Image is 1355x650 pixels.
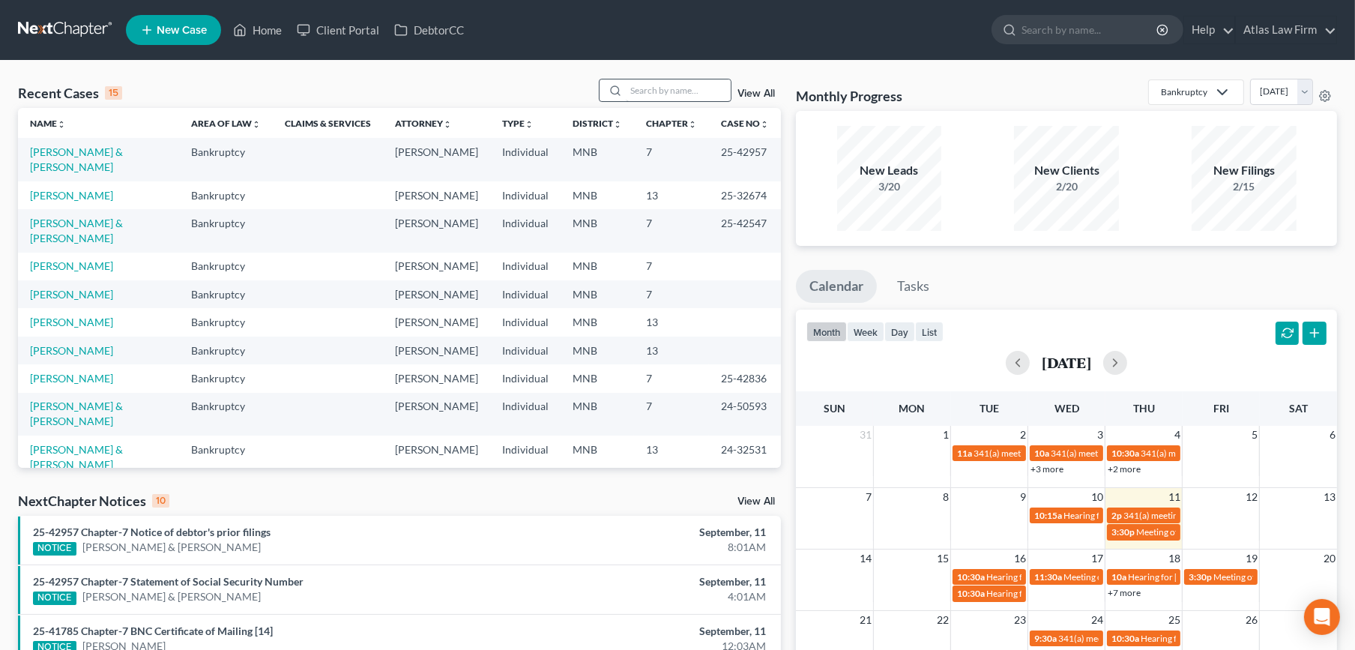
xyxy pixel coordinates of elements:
a: +7 more [1108,587,1141,598]
td: 25-42957 [709,138,781,181]
span: 3 [1096,426,1105,444]
span: 9:30a [1034,633,1057,644]
a: Calendar [796,270,877,303]
div: Bankruptcy [1161,85,1207,98]
a: [PERSON_NAME] & [PERSON_NAME] [82,540,261,555]
td: Individual [490,253,561,280]
span: 2p [1111,510,1122,521]
td: 7 [634,209,709,252]
i: unfold_more [760,120,769,129]
i: unfold_more [443,120,452,129]
td: Bankruptcy [179,253,273,280]
span: 16 [1013,550,1027,568]
span: 9 [1018,488,1027,506]
span: 2 [1018,426,1027,444]
span: 341(a) meeting for [PERSON_NAME] [1051,448,1195,459]
span: 11 [1167,488,1182,506]
td: Individual [490,209,561,252]
input: Search by name... [1021,16,1159,43]
span: Hearing for [PERSON_NAME] [1063,510,1180,521]
span: 17 [1090,550,1105,568]
span: Sat [1289,402,1308,415]
h3: Monthly Progress [796,87,902,105]
div: September, 11 [532,574,767,589]
span: Meeting of creditors for [PERSON_NAME] [1136,526,1301,538]
td: 25-42547 [709,209,781,252]
a: Area of Lawunfold_more [191,118,261,129]
div: 4:01AM [532,589,767,604]
td: MNB [561,337,634,364]
span: 341(a) meeting for [PERSON_NAME] [974,448,1118,459]
a: Home [226,16,289,43]
span: 21 [858,611,873,629]
a: [PERSON_NAME] [30,372,113,385]
td: Individual [490,436,561,478]
td: Bankruptcy [179,364,273,392]
div: New Leads [837,162,942,179]
div: Recent Cases [18,84,122,102]
span: 18 [1167,550,1182,568]
a: 25-42957 Chapter-7 Statement of Social Security Number [33,575,304,588]
div: New Filings [1192,162,1297,179]
span: 11:30a [1034,571,1062,583]
a: Typeunfold_more [502,118,534,129]
span: 15 [935,550,950,568]
td: Bankruptcy [179,436,273,478]
td: 13 [634,181,709,209]
div: September, 11 [532,624,767,639]
td: Individual [490,138,561,181]
td: [PERSON_NAME] [383,253,490,280]
td: 13 [634,308,709,336]
a: 25-42957 Chapter-7 Notice of debtor's prior filings [33,526,271,538]
span: 341(a) meeting for [PERSON_NAME] & [PERSON_NAME] [1058,633,1282,644]
td: [PERSON_NAME] [383,393,490,436]
td: 7 [634,138,709,181]
span: 11a [957,448,972,459]
span: 14 [858,550,873,568]
td: 7 [634,393,709,436]
button: week [847,322,884,342]
span: 12 [1244,488,1259,506]
span: 25 [1167,611,1182,629]
td: Bankruptcy [179,393,273,436]
span: 7 [864,488,873,506]
a: [PERSON_NAME] & [PERSON_NAME] [30,400,123,427]
td: Individual [490,181,561,209]
td: 13 [634,436,709,478]
span: 10a [1034,448,1049,459]
span: 10:15a [1034,510,1062,521]
td: MNB [561,436,634,478]
span: Meeting of creditors for [PERSON_NAME] & [PERSON_NAME] [1063,571,1308,583]
span: Hearing for [PERSON_NAME] [986,571,1103,583]
td: 7 [634,280,709,308]
span: 1 [941,426,950,444]
button: month [806,322,847,342]
span: 3:30p [1111,526,1135,538]
span: 26 [1244,611,1259,629]
span: New Case [157,25,207,36]
td: [PERSON_NAME] [383,138,490,181]
span: 19 [1244,550,1259,568]
td: Bankruptcy [179,138,273,181]
a: Attorneyunfold_more [395,118,452,129]
div: 10 [152,494,169,508]
i: unfold_more [57,120,66,129]
td: [PERSON_NAME] [383,308,490,336]
a: Atlas Law Firm [1236,16,1336,43]
td: Individual [490,364,561,392]
a: Client Portal [289,16,387,43]
a: [PERSON_NAME] & [PERSON_NAME] [30,443,123,471]
a: [PERSON_NAME] [30,189,113,202]
span: 20 [1322,550,1337,568]
div: 15 [105,86,122,100]
a: Help [1184,16,1234,43]
a: +2 more [1108,463,1141,475]
td: MNB [561,209,634,252]
td: Bankruptcy [179,280,273,308]
td: 13 [634,337,709,364]
span: 13 [1322,488,1337,506]
td: MNB [561,138,634,181]
td: [PERSON_NAME] [383,181,490,209]
span: Hearing for [PERSON_NAME] [986,588,1103,599]
td: Individual [490,280,561,308]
